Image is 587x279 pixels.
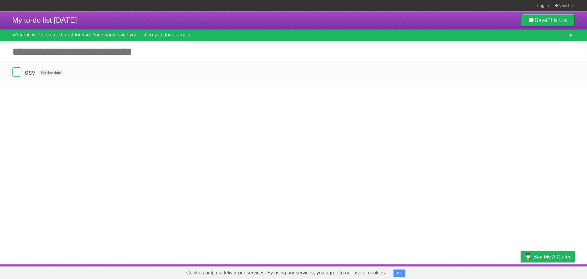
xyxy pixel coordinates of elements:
b: This List [547,17,568,23]
a: About [439,266,452,277]
label: Done [12,67,21,77]
a: Developers [460,266,484,277]
a: Terms [492,266,505,277]
a: SaveThis List [521,14,575,26]
a: Buy me a coffee [521,251,575,262]
img: Buy me a coffee [524,251,532,262]
span: Cookies help us deliver our services. By using our services, you agree to our use of cookies. [180,267,392,279]
a: Privacy [513,266,529,277]
button: OK [393,270,405,277]
span: Buy me a coffee [533,251,572,262]
span: dsv [25,69,37,76]
span: My to-do list [DATE] [12,16,77,24]
span: No due date [39,70,64,76]
a: Suggest a feature [536,266,575,277]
